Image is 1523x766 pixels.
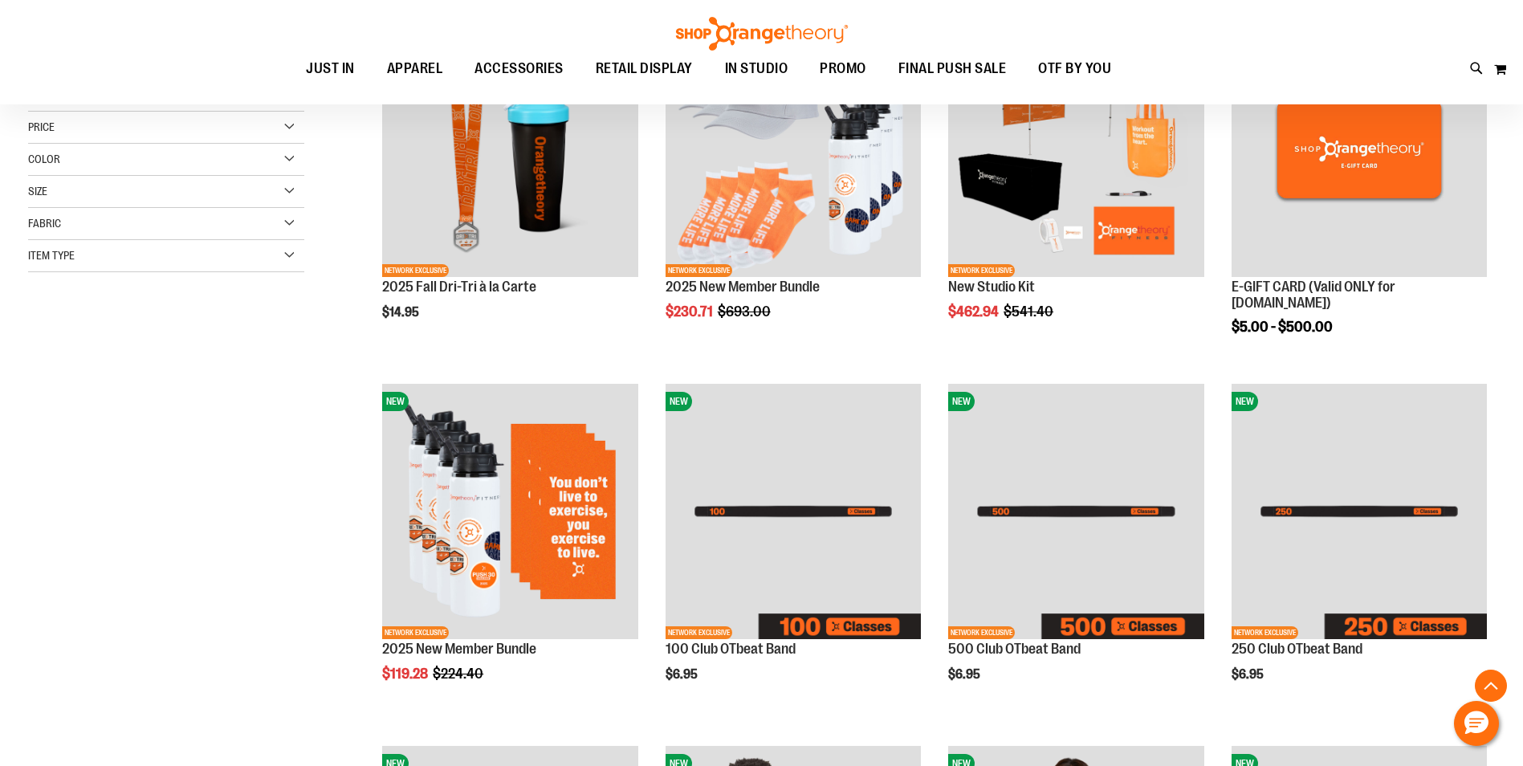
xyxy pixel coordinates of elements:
[882,51,1023,88] a: FINAL PUSH SALE
[382,641,536,657] a: 2025 New Member Bundle
[374,376,645,723] div: product
[666,667,700,682] span: $6.95
[382,264,449,277] span: NETWORK EXCLUSIVE
[382,666,430,682] span: $119.28
[382,279,536,295] a: 2025 Fall Dri-Tri à la Carte
[666,641,796,657] a: 100 Club OTbeat Band
[1224,376,1495,715] div: product
[948,279,1035,295] a: New Studio Kit
[718,304,773,320] span: $693.00
[1232,641,1362,657] a: 250 Club OTbeat Band
[820,51,866,87] span: PROMO
[666,21,921,279] a: 2025 New Member BundleNEWNETWORK EXCLUSIVE
[458,51,580,88] a: ACCESSORIES
[1232,384,1487,639] img: Image of 250 Club OTbeat Band
[1454,701,1499,746] button: Hello, have a question? Let’s chat.
[382,305,421,320] span: $14.95
[382,21,637,276] img: 2025 Fall Dri-Tri à la Carte
[948,384,1203,639] img: Image of 500 Club OTbeat Band
[28,249,75,262] span: Item Type
[666,384,921,642] a: Image of 100 Club OTbeat BandNEWNETWORK EXCLUSIVE
[382,392,409,411] span: NEW
[948,641,1081,657] a: 500 Club OTbeat Band
[1232,667,1266,682] span: $6.95
[666,392,692,411] span: NEW
[1022,51,1127,88] a: OTF BY YOU
[940,13,1211,360] div: product
[28,153,60,165] span: Color
[580,51,709,88] a: RETAIL DISPLAY
[306,51,355,87] span: JUST IN
[666,279,820,295] a: 2025 New Member Bundle
[666,304,715,320] span: $230.71
[1232,384,1487,642] a: Image of 250 Club OTbeat BandNEWNETWORK EXCLUSIVE
[804,51,882,88] a: PROMO
[28,217,61,230] span: Fabric
[940,376,1211,715] div: product
[28,120,55,133] span: Price
[666,264,732,277] span: NETWORK EXCLUSIVE
[666,626,732,639] span: NETWORK EXCLUSIVE
[374,13,645,360] div: product
[948,626,1015,639] span: NETWORK EXCLUSIVE
[898,51,1007,87] span: FINAL PUSH SALE
[1475,670,1507,702] button: Back To Top
[1232,392,1258,411] span: NEW
[948,304,1001,320] span: $462.94
[596,51,693,87] span: RETAIL DISPLAY
[674,17,850,51] img: Shop Orangetheory
[382,21,637,279] a: 2025 Fall Dri-Tri à la CarteNEWNETWORK EXCLUSIVE
[948,392,975,411] span: NEW
[1232,319,1333,335] span: $5.00 - $500.00
[1232,21,1487,276] img: E-GIFT CARD (Valid ONLY for ShopOrangetheory.com)
[658,376,929,715] div: product
[658,13,929,360] div: product
[948,384,1203,642] a: Image of 500 Club OTbeat BandNEWNETWORK EXCLUSIVE
[948,667,983,682] span: $6.95
[290,51,371,87] a: JUST IN
[382,626,449,639] span: NETWORK EXCLUSIVE
[28,185,47,198] span: Size
[1232,626,1298,639] span: NETWORK EXCLUSIVE
[948,21,1203,276] img: New Studio Kit
[709,51,804,88] a: IN STUDIO
[948,21,1203,279] a: New Studio KitNEWNETWORK EXCLUSIVE
[948,264,1015,277] span: NETWORK EXCLUSIVE
[433,666,486,682] span: $224.40
[371,51,459,88] a: APPAREL
[1232,21,1487,279] a: E-GIFT CARD (Valid ONLY for ShopOrangetheory.com)NEW
[725,51,788,87] span: IN STUDIO
[382,384,637,639] img: 2025 New Member Bundle
[1038,51,1111,87] span: OTF BY YOU
[382,384,637,642] a: 2025 New Member BundleNEWNETWORK EXCLUSIVE
[1232,279,1395,311] a: E-GIFT CARD (Valid ONLY for [DOMAIN_NAME])
[666,384,921,639] img: Image of 100 Club OTbeat Band
[666,21,921,276] img: 2025 New Member Bundle
[1224,13,1495,376] div: product
[387,51,443,87] span: APPAREL
[1004,304,1056,320] span: $541.40
[474,51,564,87] span: ACCESSORIES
